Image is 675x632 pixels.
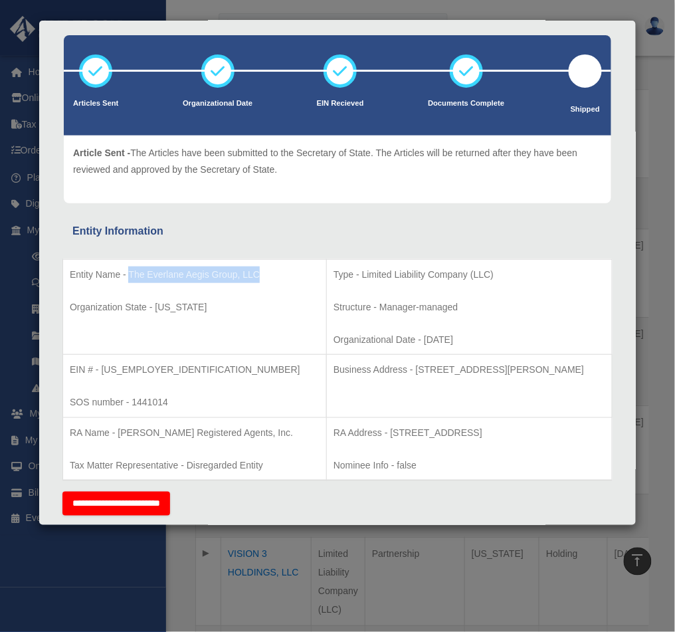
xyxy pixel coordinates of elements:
p: EIN Recieved [317,97,364,110]
span: Article Sent - [73,148,130,158]
p: Documents Complete [428,97,504,110]
p: Business Address - [STREET_ADDRESS][PERSON_NAME] [334,362,605,378]
p: Nominee Info - false [334,457,605,474]
p: EIN # - [US_EMPLOYER_IDENTIFICATION_NUMBER] [70,362,320,378]
p: Entity Name - The Everlane Aegis Group, LLC [70,266,320,283]
p: Structure - Manager-managed [334,299,605,316]
p: The Articles have been submitted to the Secretary of State. The Articles will be returned after t... [73,145,602,177]
p: Shipped [569,103,602,116]
div: Entity Information [72,222,603,241]
p: RA Name - [PERSON_NAME] Registered Agents, Inc. [70,425,320,441]
p: SOS number - 1441014 [70,394,320,411]
p: Organizational Date [183,97,252,110]
p: Organization State - [US_STATE] [70,299,320,316]
p: RA Address - [STREET_ADDRESS] [334,425,605,441]
p: Organizational Date - [DATE] [334,332,605,348]
p: Type - Limited Liability Company (LLC) [334,266,605,283]
p: Articles Sent [73,97,118,110]
p: Tax Matter Representative - Disregarded Entity [70,457,320,474]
